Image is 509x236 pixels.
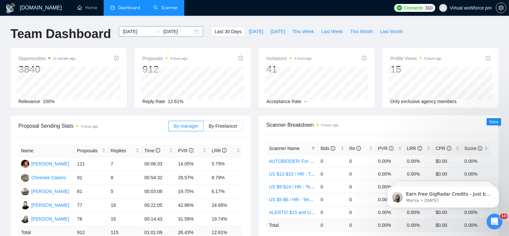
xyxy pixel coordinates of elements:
td: 0.00% [462,155,491,167]
div: [PERSON_NAME] [31,215,69,223]
td: $0.00 [433,155,462,167]
td: 0.00% [375,180,404,193]
span: to [155,29,161,34]
td: 5.79% [209,157,242,171]
iframe: Intercom live chat [487,214,502,229]
td: 19 [108,199,142,212]
span: LRR [212,148,227,153]
div: 15 [390,63,442,75]
span: This Week [292,28,314,35]
button: This Week [289,26,318,37]
span: info-circle [222,148,227,153]
span: info-circle [238,56,243,60]
td: 0.00 % [462,219,491,231]
img: SF [21,160,29,168]
iframe: Intercom notifications message [377,172,509,218]
span: Last Week [321,28,343,35]
td: 77 [74,199,108,212]
span: swap-right [155,29,161,34]
button: This Month [346,26,376,37]
span: 310 [425,4,432,11]
span: [DATE] [270,28,285,35]
span: info-circle [156,148,160,153]
span: info-circle [447,146,451,151]
span: LRR [407,146,422,151]
td: 0 [347,155,375,167]
span: Score [465,146,482,151]
td: 121 [74,157,108,171]
span: setting [496,5,506,11]
td: 0.00% [375,206,404,219]
span: info-circle [389,146,394,151]
a: RM[PERSON_NAME] [21,188,69,194]
th: Name [18,144,74,157]
td: Total [267,219,318,231]
span: Scanner Name [269,146,300,151]
span: New [489,119,498,124]
span: Only exclusive agency members [390,99,457,104]
img: RM [21,187,29,196]
span: Connects: [404,4,424,11]
button: Last 30 Days [211,26,245,37]
span: info-circle [189,148,193,153]
button: setting [496,3,506,13]
span: Opportunities [18,54,76,62]
td: 0 [318,155,346,167]
a: searchScanner [153,5,178,11]
span: -- [304,99,307,104]
td: 19.75% [175,185,209,199]
time: 4 hours ago [424,57,442,60]
span: filter [311,146,315,150]
span: Proposals [77,147,100,154]
div: 41 [267,63,312,75]
td: 14.05% [175,157,209,171]
span: info-circle [486,56,491,60]
div: Cheenee Casero [31,174,66,181]
time: 4 hours ago [321,123,339,127]
a: US $9-$10 / HR - Telemarketing [269,184,334,189]
div: 3840 [18,63,76,75]
input: Start date [123,28,153,35]
img: CC [21,174,29,182]
span: By Freelancer [209,123,237,129]
button: Last Month [376,26,406,37]
a: CCCheenee Casero [21,175,66,180]
img: upwork-logo.png [397,5,402,11]
td: 0 [347,180,375,193]
td: 0.00 % [404,219,433,231]
td: 00:06:33 [142,157,175,171]
td: 0 [347,193,375,206]
a: US $12-$15 / HR - Telemarketing [269,171,337,177]
time: 4 hours ago [294,57,312,60]
td: 00:54:32 [142,171,175,185]
span: Time [144,148,160,153]
span: CPR [436,146,451,151]
td: 0 [318,206,346,219]
h1: Team Dashboard [11,26,111,42]
td: 8 [108,171,142,185]
span: Dashboard [118,5,140,11]
span: dashboard [110,5,115,10]
td: 0 [347,206,375,219]
div: [PERSON_NAME] [31,188,69,195]
span: Re [349,146,361,151]
td: 28.57% [175,171,209,185]
div: 912 [142,63,188,75]
span: By manager [174,123,198,129]
span: info-circle [418,146,422,151]
span: info-circle [362,56,367,60]
td: 0.00% [404,155,433,167]
button: Last Week [318,26,346,37]
td: 81 [74,185,108,199]
div: [PERSON_NAME] [31,202,69,209]
a: YB[PERSON_NAME] [21,216,69,221]
span: Acceptance Rate [267,99,302,104]
input: End date [163,28,193,35]
td: 0.00% [404,167,433,180]
span: Invitations [267,54,312,62]
td: 0 [347,167,375,180]
td: 0.00% [462,167,491,180]
td: 76 [74,212,108,226]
